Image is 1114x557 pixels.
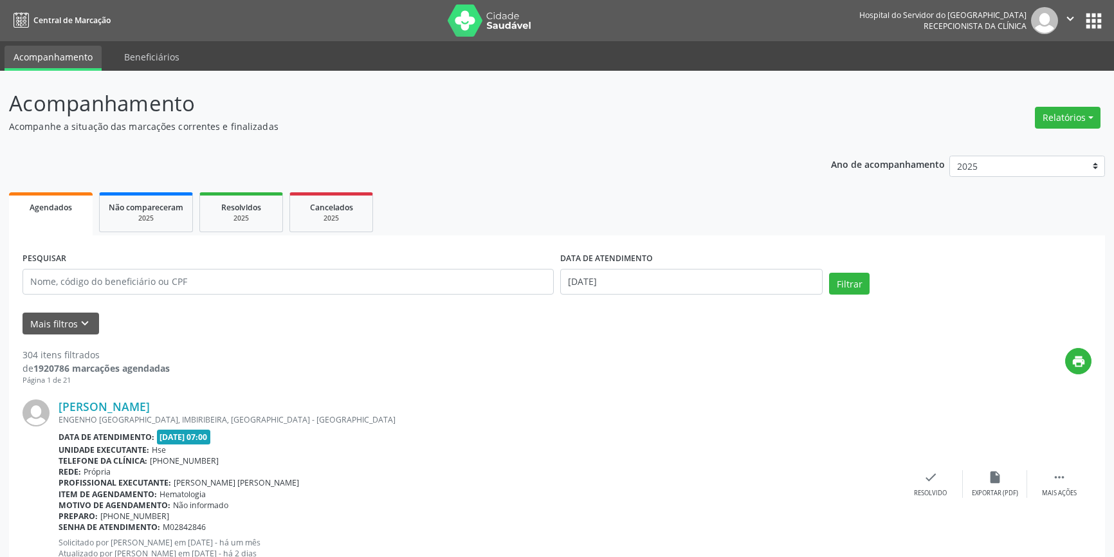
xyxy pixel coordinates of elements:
[33,362,170,374] strong: 1920786 marcações agendadas
[59,522,160,533] b: Senha de atendimento:
[23,269,554,295] input: Nome, código do beneficiário ou CPF
[1065,348,1091,374] button: print
[59,477,171,488] b: Profissional executante:
[1082,10,1105,32] button: apps
[163,522,206,533] span: M02842846
[9,87,776,120] p: Acompanhamento
[209,214,273,223] div: 2025
[829,273,870,295] button: Filtrar
[972,489,1018,498] div: Exportar (PDF)
[23,399,50,426] img: img
[560,249,653,269] label: DATA DE ATENDIMENTO
[221,202,261,213] span: Resolvidos
[310,202,353,213] span: Cancelados
[157,430,211,444] span: [DATE] 07:00
[59,500,170,511] b: Motivo de agendamento:
[1072,354,1086,369] i: print
[59,511,98,522] b: Preparo:
[78,316,92,331] i: keyboard_arrow_down
[173,500,228,511] span: Não informado
[299,214,363,223] div: 2025
[59,455,147,466] b: Telefone da clínica:
[1035,107,1100,129] button: Relatórios
[59,399,150,414] a: [PERSON_NAME]
[23,348,170,361] div: 304 itens filtrados
[831,156,945,172] p: Ano de acompanhamento
[59,489,157,500] b: Item de agendamento:
[9,120,776,133] p: Acompanhe a situação das marcações correntes e finalizadas
[988,470,1002,484] i: insert_drive_file
[100,511,169,522] span: [PHONE_NUMBER]
[33,15,111,26] span: Central de Marcação
[9,10,111,31] a: Central de Marcação
[1031,7,1058,34] img: img
[59,444,149,455] b: Unidade executante:
[1042,489,1077,498] div: Mais ações
[115,46,188,68] a: Beneficiários
[174,477,299,488] span: [PERSON_NAME] [PERSON_NAME]
[109,202,183,213] span: Não compareceram
[150,455,219,466] span: [PHONE_NUMBER]
[59,432,154,443] b: Data de atendimento:
[84,466,111,477] span: Própria
[152,444,166,455] span: Hse
[1052,470,1066,484] i: 
[109,214,183,223] div: 2025
[1063,12,1077,26] i: 
[23,361,170,375] div: de
[23,313,99,335] button: Mais filtroskeyboard_arrow_down
[924,470,938,484] i: check
[59,466,81,477] b: Rede:
[23,375,170,386] div: Página 1 de 21
[1058,7,1082,34] button: 
[914,489,947,498] div: Resolvido
[23,249,66,269] label: PESQUISAR
[59,414,899,425] div: ENGENHO [GEOGRAPHIC_DATA], IMBIRIBEIRA, [GEOGRAPHIC_DATA] - [GEOGRAPHIC_DATA]
[560,269,823,295] input: Selecione um intervalo
[859,10,1027,21] div: Hospital do Servidor do [GEOGRAPHIC_DATA]
[30,202,72,213] span: Agendados
[5,46,102,71] a: Acompanhamento
[160,489,206,500] span: Hematologia
[924,21,1027,32] span: Recepcionista da clínica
